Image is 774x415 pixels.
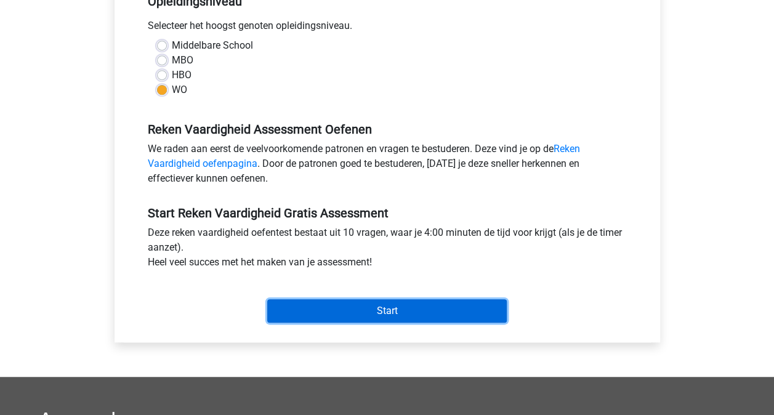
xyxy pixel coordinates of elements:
[172,38,253,53] label: Middelbare School
[267,299,507,323] input: Start
[139,225,636,275] div: Deze reken vaardigheid oefentest bestaat uit 10 vragen, waar je 4:00 minuten de tijd voor krijgt ...
[139,18,636,38] div: Selecteer het hoogst genoten opleidingsniveau.
[148,206,627,220] h5: Start Reken Vaardigheid Gratis Assessment
[172,53,193,68] label: MBO
[172,83,187,97] label: WO
[139,142,636,191] div: We raden aan eerst de veelvoorkomende patronen en vragen te bestuderen. Deze vind je op de . Door...
[172,68,191,83] label: HBO
[148,122,627,137] h5: Reken Vaardigheid Assessment Oefenen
